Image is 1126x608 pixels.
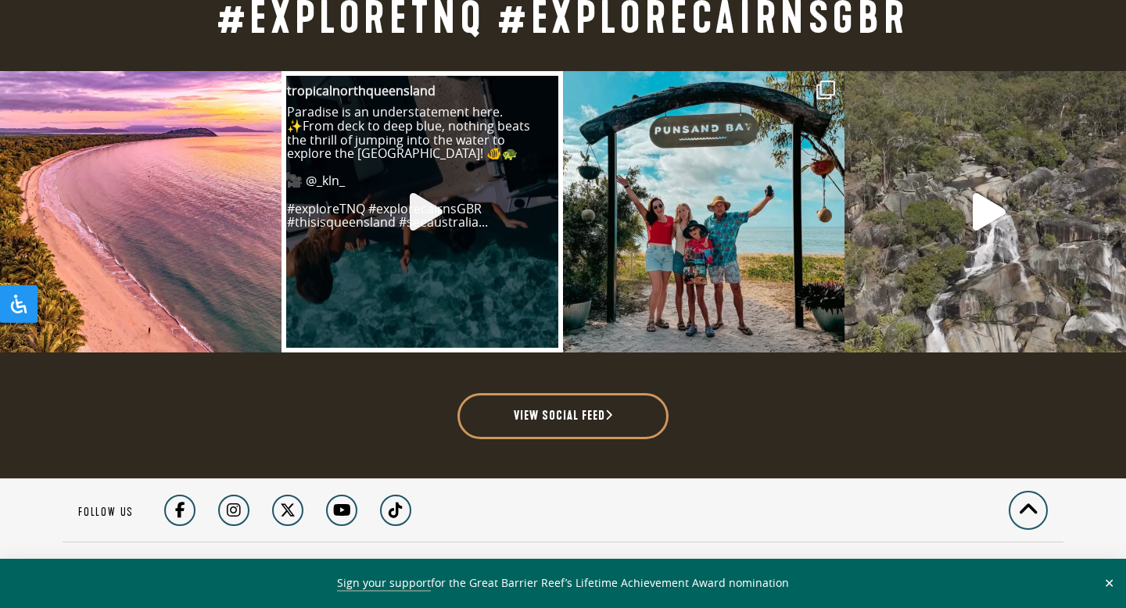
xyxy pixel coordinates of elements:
[287,82,436,123] a: tropicalnorthqueensland
[284,73,561,350] a: Play
[9,295,28,313] svg: Open Accessibility Panel
[457,393,669,439] a: View social feed
[78,505,134,527] h5: Follow us
[337,575,789,592] span: for the Great Barrier Reef’s Lifetime Achievement Award nomination
[337,575,431,592] a: Sign your support
[407,193,445,231] svg: Play
[1100,576,1118,590] button: Close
